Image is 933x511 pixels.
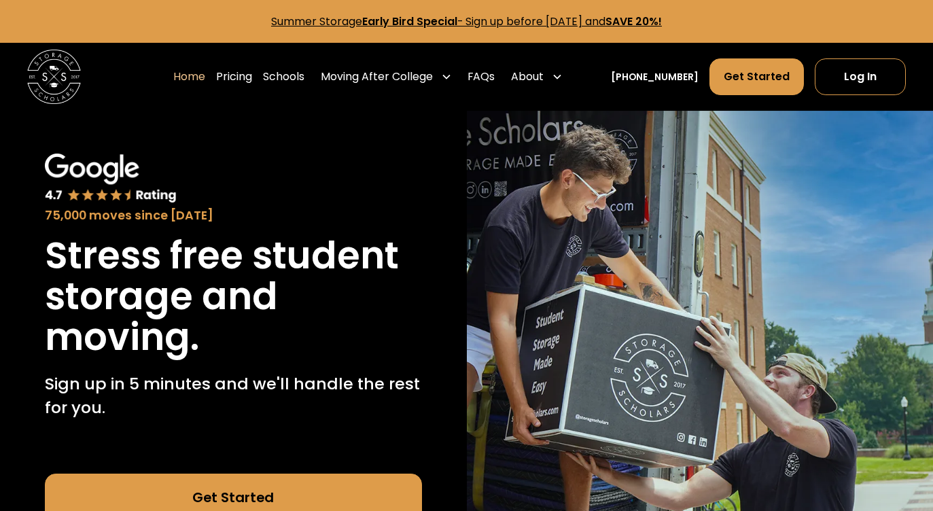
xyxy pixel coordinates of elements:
[271,14,662,29] a: Summer StorageEarly Bird Special- Sign up before [DATE] andSAVE 20%!
[216,58,252,96] a: Pricing
[263,58,304,96] a: Schools
[815,58,906,95] a: Log In
[321,69,433,85] div: Moving After College
[45,207,422,225] div: 75,000 moves since [DATE]
[511,69,544,85] div: About
[611,70,699,84] a: [PHONE_NUMBER]
[362,14,457,29] strong: Early Bird Special
[45,154,177,204] img: Google 4.7 star rating
[506,58,568,96] div: About
[45,236,422,358] h1: Stress free student storage and moving.
[315,58,457,96] div: Moving After College
[173,58,205,96] a: Home
[605,14,662,29] strong: SAVE 20%!
[468,58,495,96] a: FAQs
[709,58,804,95] a: Get Started
[45,372,422,420] p: Sign up in 5 minutes and we'll handle the rest for you.
[27,50,81,103] img: Storage Scholars main logo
